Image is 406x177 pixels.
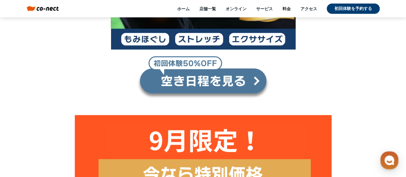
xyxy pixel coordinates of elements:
a: アクセス [300,6,317,12]
a: 店舗一覧 [199,6,216,12]
a: ホーム [2,124,42,140]
a: サービス [256,6,273,12]
span: チャット [55,134,70,139]
a: オンライン [226,6,246,12]
span: 設定 [99,133,107,138]
a: 初回体験を予約する [327,4,380,14]
a: 料金 [282,6,291,12]
a: 設定 [83,124,123,140]
span: ホーム [16,133,28,138]
a: ホーム [177,6,190,12]
a: チャット [42,124,83,140]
